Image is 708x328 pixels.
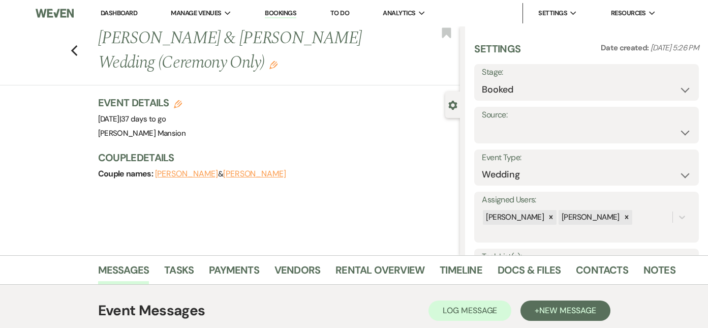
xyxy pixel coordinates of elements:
label: Task List(s): [482,250,691,264]
img: Weven Logo [36,3,74,24]
span: 37 days to go [121,114,166,124]
h3: Couple Details [98,151,450,165]
span: Analytics [383,8,415,18]
button: [PERSON_NAME] [155,170,218,178]
span: Couple names: [98,168,155,179]
a: To Do [330,9,349,17]
button: Log Message [428,301,511,321]
a: Timeline [440,262,482,284]
span: Manage Venues [171,8,221,18]
h3: Settings [474,42,520,64]
a: Bookings [265,9,296,18]
a: Dashboard [101,9,137,17]
span: New Message [539,305,596,316]
button: Edit [269,60,278,69]
label: Event Type: [482,151,691,165]
span: & [155,169,286,179]
a: Payments [209,262,259,284]
div: [PERSON_NAME] [483,210,545,225]
button: +New Message [520,301,610,321]
span: [DATE] [98,114,166,124]
span: Settings [538,8,567,18]
a: Notes [643,262,675,284]
h3: Event Details [98,96,186,110]
a: Messages [98,262,149,284]
a: Contacts [576,262,628,284]
span: Log Message [443,305,497,316]
span: [DATE] 5:26 PM [651,43,699,53]
button: [PERSON_NAME] [223,170,286,178]
label: Source: [482,108,691,123]
h1: [PERSON_NAME] & [PERSON_NAME] Wedding (Ceremony Only) [98,26,384,75]
span: | [119,114,166,124]
span: Date created: [601,43,651,53]
a: Rental Overview [335,262,424,284]
span: Resources [611,8,646,18]
a: Tasks [164,262,194,284]
button: Close lead details [448,100,457,109]
label: Assigned Users: [482,193,691,207]
h1: Event Messages [98,300,205,321]
a: Vendors [274,262,320,284]
span: [PERSON_NAME] Mansion [98,128,186,138]
a: Docs & Files [498,262,561,284]
label: Stage: [482,65,691,80]
div: [PERSON_NAME] [559,210,621,225]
